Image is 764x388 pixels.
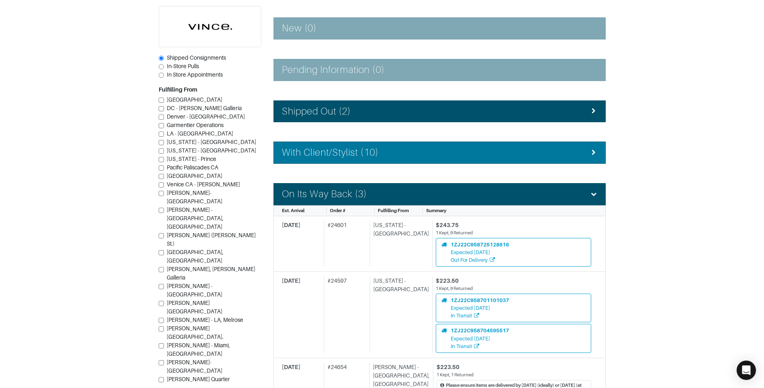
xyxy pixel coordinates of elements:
[378,208,409,213] span: Fulfilling From
[436,294,591,323] a: 1ZJ22C958701101037Expected [DATE]In Transit
[451,304,509,312] div: Expected [DATE]
[159,250,164,255] input: [GEOGRAPHIC_DATA], [GEOGRAPHIC_DATA]
[737,361,756,380] div: Open Intercom Messenger
[282,208,304,213] span: Est. Arrival
[167,359,222,374] span: [PERSON_NAME]- [GEOGRAPHIC_DATA]
[159,267,164,272] input: [PERSON_NAME], [PERSON_NAME] Galleria
[159,182,164,188] input: Venice CA - [PERSON_NAME]
[167,122,224,128] span: Garmentier Operations
[282,23,317,34] h4: New (0)
[282,106,351,117] h4: Shipped Out (2)
[167,147,256,154] span: [US_STATE] - [GEOGRAPHIC_DATA]
[159,86,197,94] label: Fulfilling From
[167,105,242,111] span: DC - [PERSON_NAME] Galleria
[451,327,509,334] div: 1ZJ22C958704595517
[370,221,429,267] div: [US_STATE] - [GEOGRAPHIC_DATA]
[451,248,509,256] div: Expected [DATE]
[167,317,243,323] span: [PERSON_NAME] - LA, Melrose
[159,165,164,171] input: Pacific Paliscades CA
[159,106,164,111] input: DC - [PERSON_NAME] Galleria
[167,207,224,230] span: [PERSON_NAME] - [GEOGRAPHIC_DATA], [GEOGRAPHIC_DATA]
[167,249,224,264] span: [GEOGRAPHIC_DATA], [GEOGRAPHIC_DATA]
[451,312,509,319] div: In Transit
[159,115,164,120] input: Denver - [GEOGRAPHIC_DATA]
[159,377,164,382] input: [PERSON_NAME] Quarter
[330,208,346,213] span: Order #
[451,241,509,248] div: 1ZJ22C958725128616
[437,363,591,371] div: $223.50
[159,301,164,306] input: [PERSON_NAME][GEOGRAPHIC_DATA]
[159,360,164,365] input: [PERSON_NAME]- [GEOGRAPHIC_DATA]
[282,364,300,370] span: [DATE]
[159,157,164,162] input: [US_STATE] - Prince
[370,277,429,353] div: [US_STATE] - [GEOGRAPHIC_DATA]
[159,131,164,137] input: LA - [GEOGRAPHIC_DATA]
[426,208,446,213] span: Summary
[159,318,164,323] input: [PERSON_NAME] - LA, Melrose
[167,300,222,315] span: [PERSON_NAME][GEOGRAPHIC_DATA]
[167,325,224,340] span: [PERSON_NAME][GEOGRAPHIC_DATA].
[282,147,379,159] h4: With Client/Stylist (10)
[436,324,591,353] a: 1ZJ22C958704595517Expected [DATE]In Transit
[436,229,591,236] div: 1 Kept, 9 Returned
[451,256,509,264] div: Out For Delivery
[324,221,366,267] div: # 24601
[159,73,164,78] input: In Store Appointments
[159,148,164,154] input: [US_STATE] - [GEOGRAPHIC_DATA]
[159,123,164,128] input: Garmentier Operations
[159,233,164,238] input: [PERSON_NAME] ([PERSON_NAME] St.)
[436,277,591,285] div: $223.50
[282,188,367,200] h4: On Its Way Back (3)
[167,181,240,188] span: Venice CA - [PERSON_NAME]
[167,71,223,78] span: In Store Appointments
[159,174,164,179] input: [GEOGRAPHIC_DATA]
[167,139,256,145] span: [US_STATE] - [GEOGRAPHIC_DATA]
[159,56,164,61] input: Shipped Consignments
[167,156,216,162] span: [US_STATE] - Prince
[167,190,222,204] span: [PERSON_NAME]-[GEOGRAPHIC_DATA]
[159,140,164,145] input: [US_STATE] - [GEOGRAPHIC_DATA]
[159,64,164,69] input: In-Store Pulls
[167,342,230,357] span: [PERSON_NAME] - Miami, [GEOGRAPHIC_DATA]
[282,64,385,76] h4: Pending Information (0)
[167,113,245,120] span: Denver - [GEOGRAPHIC_DATA]
[436,285,591,292] div: 1 Kept, 9 Returned
[167,266,255,281] span: [PERSON_NAME], [PERSON_NAME] Galleria
[451,342,509,350] div: In Transit
[159,98,164,103] input: [GEOGRAPHIC_DATA]
[167,63,199,69] span: In-Store Pulls
[159,326,164,332] input: [PERSON_NAME][GEOGRAPHIC_DATA].
[159,6,261,47] img: cyAkLTq7csKWtL9WARqkkVaF.png
[324,277,366,353] div: # 24597
[451,335,509,342] div: Expected [DATE]
[167,173,222,179] span: [GEOGRAPHIC_DATA]
[282,277,300,284] span: [DATE]
[159,208,164,213] input: [PERSON_NAME] - [GEOGRAPHIC_DATA], [GEOGRAPHIC_DATA]
[436,221,591,229] div: $243.75
[436,238,591,267] a: 1ZJ22C958725128616Expected [DATE]Out For Delivery
[167,376,230,382] span: [PERSON_NAME] Quarter
[437,371,591,378] div: 1 Kept, 1 Returned
[159,343,164,348] input: [PERSON_NAME] - Miami, [GEOGRAPHIC_DATA]
[167,96,222,103] span: [GEOGRAPHIC_DATA]
[167,232,256,247] span: [PERSON_NAME] ([PERSON_NAME] St.)
[167,283,222,298] span: [PERSON_NAME] - [GEOGRAPHIC_DATA]
[159,284,164,289] input: [PERSON_NAME] - [GEOGRAPHIC_DATA]
[167,54,226,61] span: Shipped Consignments
[167,130,233,137] span: LA - [GEOGRAPHIC_DATA]
[159,191,164,196] input: [PERSON_NAME]-[GEOGRAPHIC_DATA]
[167,164,218,171] span: Pacific Paliscades CA
[282,222,300,228] span: [DATE]
[451,296,509,304] div: 1ZJ22C958701101037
